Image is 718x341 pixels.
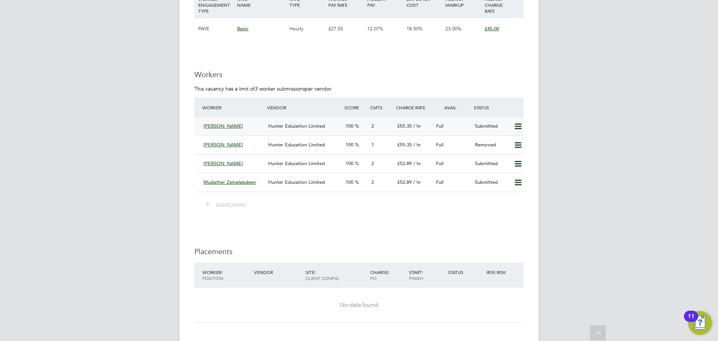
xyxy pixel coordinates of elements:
div: Submitted [472,120,511,133]
span: Full [436,160,444,167]
span: 100 [346,160,353,167]
span: 12.07% [367,25,383,32]
span: £55.35 [397,141,412,148]
div: Charge [368,265,407,285]
span: 100 [346,141,353,148]
span: Full [436,179,444,185]
span: / hr [413,141,421,148]
div: Avail [433,101,472,114]
span: Mudather Zeinelabdeen [203,179,256,185]
span: 2 [371,160,374,167]
span: / Client Config [306,269,339,281]
em: 3 worker submissions [255,85,305,92]
div: Removed [472,139,511,151]
span: [PERSON_NAME] [203,123,243,129]
span: [PERSON_NAME] [203,160,243,167]
div: Score [343,101,368,114]
div: Cmts [368,101,394,114]
div: Submitted [472,158,511,170]
div: Vendor [265,101,343,114]
span: 1 [371,141,374,148]
span: Hunter Education Limited [268,141,325,148]
span: Hunter Education Limited [268,160,325,167]
div: Status [446,265,485,279]
span: Hunter Education Limited [268,123,325,129]
span: [PERSON_NAME] [203,141,243,148]
div: 11 [688,316,694,326]
span: / hr [413,123,421,129]
span: / PO [370,269,390,281]
span: £52.89 [397,179,412,185]
span: £55.35 [397,123,412,129]
div: Worker [200,101,265,114]
span: / hr [413,160,421,167]
span: Submit Worker [216,201,246,207]
p: This vacancy has a limit of per vendor. [194,85,524,92]
span: 23.00% [445,25,461,32]
span: 100 [346,123,353,129]
span: 100 [346,179,353,185]
button: Open Resource Center, 11 new notifications [688,311,712,335]
div: Charge Rate [394,101,433,114]
span: / hr [413,179,421,185]
div: Hourly [288,18,326,40]
span: / Position [202,269,223,281]
h3: Placements [194,247,524,256]
span: Full [436,141,444,148]
div: Vendor [252,265,304,279]
div: Start [407,265,446,285]
span: Basic [237,25,248,32]
span: 2 [371,179,374,185]
div: Submitted [472,176,511,189]
h3: Workers [194,70,524,79]
span: / Finish [409,269,423,281]
span: Hunter Education Limited [268,179,325,185]
span: 18.50% [406,25,423,32]
span: 2 [371,123,374,129]
span: £52.89 [397,160,412,167]
span: Full [436,123,444,129]
div: PAYE [196,18,235,40]
span: £45.00 [485,25,499,32]
div: Site [304,265,368,285]
button: Submit Worker [200,200,252,209]
div: £27.55 [326,18,365,40]
div: No data found [202,301,516,309]
div: IR35 Risk [485,265,510,279]
div: Status [472,101,524,114]
div: Worker [200,265,252,285]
